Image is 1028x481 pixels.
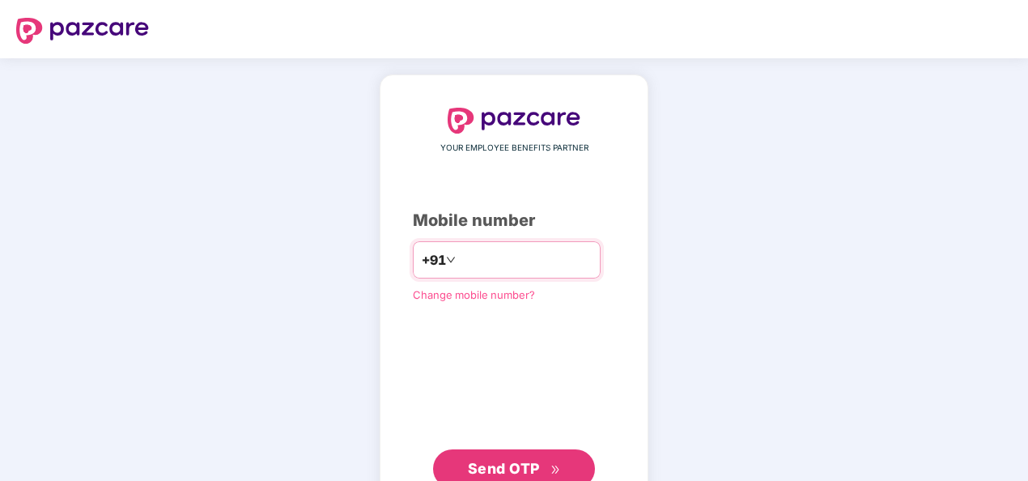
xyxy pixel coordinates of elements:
a: Change mobile number? [413,288,535,301]
span: double-right [550,465,561,475]
img: logo [448,108,580,134]
span: +91 [422,250,446,270]
span: down [446,255,456,265]
img: logo [16,18,149,44]
span: YOUR EMPLOYEE BENEFITS PARTNER [440,142,588,155]
span: Send OTP [468,460,540,477]
div: Mobile number [413,208,615,233]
